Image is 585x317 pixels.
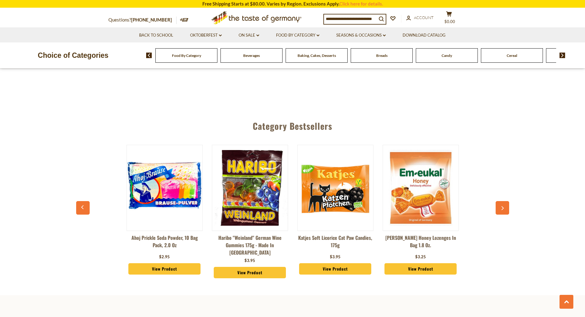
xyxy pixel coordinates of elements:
a: Oktoberfest [190,32,222,39]
a: View Product [214,267,286,279]
img: Haribo [212,150,288,226]
a: Breads [376,53,388,58]
a: Download Catalog [403,32,446,39]
img: previous arrow [146,53,152,58]
a: Cereal [507,53,517,58]
a: Ahoj Prickle Soda Powder, 10 bag pack, 2.0 oz [127,234,203,252]
span: Account [414,15,434,20]
a: Baking, Cakes, Desserts [298,53,336,58]
a: [PERSON_NAME] Honey Lozenges in Bag 1.8 oz. [383,234,459,252]
a: Haribo "Weinland" German Wine Gummies 175g - Made in [GEOGRAPHIC_DATA] [212,234,288,256]
a: Food By Category [172,53,201,58]
a: Back to School [139,32,173,39]
span: $0.00 [444,19,455,24]
div: $2.95 [159,254,170,260]
img: Ahoj Prickle Soda Powder, 10 bag pack, 2.0 oz [127,150,202,226]
img: next arrow [560,53,565,58]
div: $3.25 [415,254,426,260]
img: Katjes Soft Licorice Cat Paw Candies, 175g [298,150,373,226]
a: Click here for details. [339,1,383,6]
a: View Product [128,263,201,275]
a: Candy [442,53,452,58]
p: Questions? [108,16,177,24]
button: $0.00 [440,11,458,26]
a: Beverages [243,53,260,58]
a: Seasons & Occasions [336,32,386,39]
a: Account [406,14,434,21]
a: Katjes Soft Licorice Cat Paw Candies, 175g [297,234,373,252]
a: View Product [299,263,372,275]
a: Food By Category [276,32,319,39]
a: On Sale [239,32,259,39]
div: $3.95 [244,258,255,264]
img: Dr. Soldan Honey Lozenges in Bag 1.8 oz. [383,150,458,226]
a: [PHONE_NUMBER] [131,17,172,22]
a: View Product [384,263,457,275]
div: $3.95 [330,254,341,260]
div: Category Bestsellers [79,112,506,137]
